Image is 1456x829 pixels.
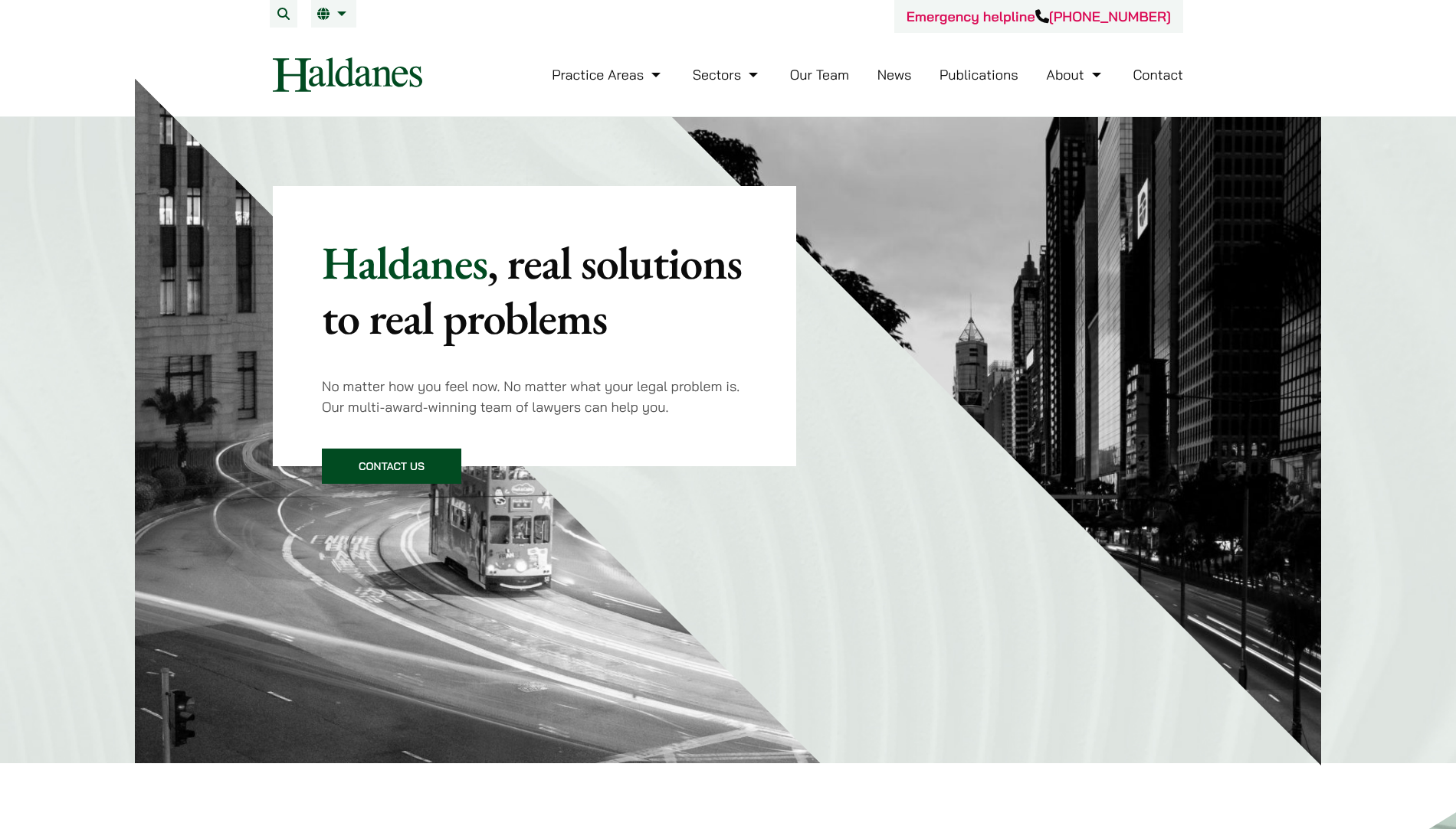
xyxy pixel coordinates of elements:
[322,233,742,348] mark: , real solutions to real problems
[693,66,762,83] a: Sectors
[1046,66,1104,83] a: About
[877,66,912,83] a: News
[322,235,747,345] p: Haldanes
[790,66,849,83] a: Our Team
[322,376,747,417] p: No matter how you feel now. No matter what your legal problem is. Our multi-award-winning team of...
[273,57,422,92] img: Logo of Haldanes
[322,449,461,484] a: Contact Us
[317,8,350,20] a: EN
[940,66,1018,83] a: Publications
[1133,66,1183,83] a: Contact
[907,8,1171,25] a: Emergency helpline[PHONE_NUMBER]
[552,66,664,83] a: Practice Areas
